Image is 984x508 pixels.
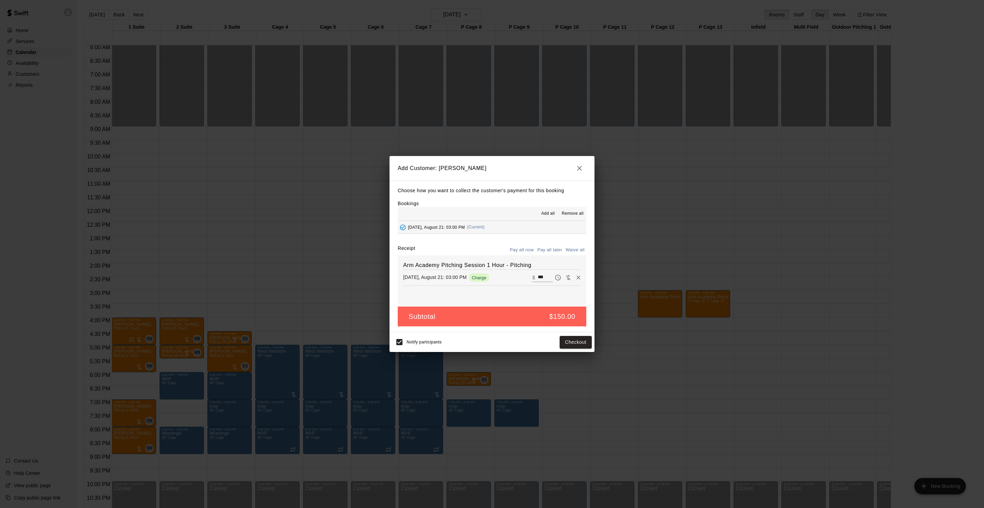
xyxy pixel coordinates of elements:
span: Notify participants [407,340,442,345]
h5: $150.00 [549,312,576,321]
button: Waive all [564,245,586,255]
span: Remove all [562,210,584,217]
h5: Subtotal [409,312,435,321]
p: [DATE], August 21: 03:00 PM [403,274,467,281]
span: Pay later [553,274,563,280]
label: Receipt [398,245,415,255]
button: Remove all [559,208,586,219]
p: $ [532,274,535,281]
p: Choose how you want to collect the customer's payment for this booking [398,186,586,195]
button: Checkout [560,336,592,349]
button: Added - Collect Payment [398,222,408,232]
span: Waive payment [563,274,573,280]
button: Pay all now [508,245,536,255]
h2: Add Customer: [PERSON_NAME] [389,156,594,181]
h6: Arm Academy Pitching Session 1 Hour - Pitching [403,261,581,270]
button: Pay all later [536,245,564,255]
button: Added - Collect Payment[DATE], August 21: 03:00 PM(Current) [398,221,586,234]
span: Charge [469,275,489,280]
span: Add all [541,210,555,217]
button: Add all [537,208,559,219]
span: [DATE], August 21: 03:00 PM [408,225,465,229]
span: (Current) [467,225,485,229]
button: Remove [573,272,584,283]
label: Bookings [398,201,419,206]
